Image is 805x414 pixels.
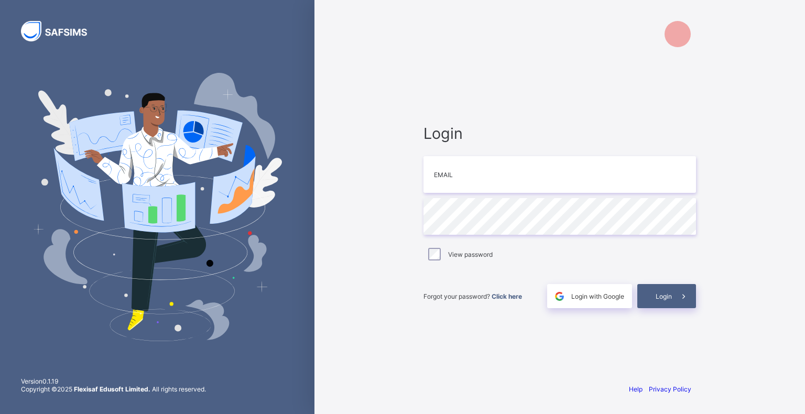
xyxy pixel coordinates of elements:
span: Login with Google [571,292,624,300]
img: Hero Image [32,73,282,341]
span: Login [656,292,672,300]
strong: Flexisaf Edusoft Limited. [74,385,150,393]
span: Login [423,124,696,143]
a: Help [629,385,643,393]
img: SAFSIMS Logo [21,21,100,41]
a: Privacy Policy [649,385,691,393]
a: Click here [492,292,522,300]
span: Copyright © 2025 All rights reserved. [21,385,206,393]
label: View password [448,250,493,258]
img: google.396cfc9801f0270233282035f929180a.svg [553,290,565,302]
span: Version 0.1.19 [21,377,206,385]
span: Forgot your password? [423,292,522,300]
